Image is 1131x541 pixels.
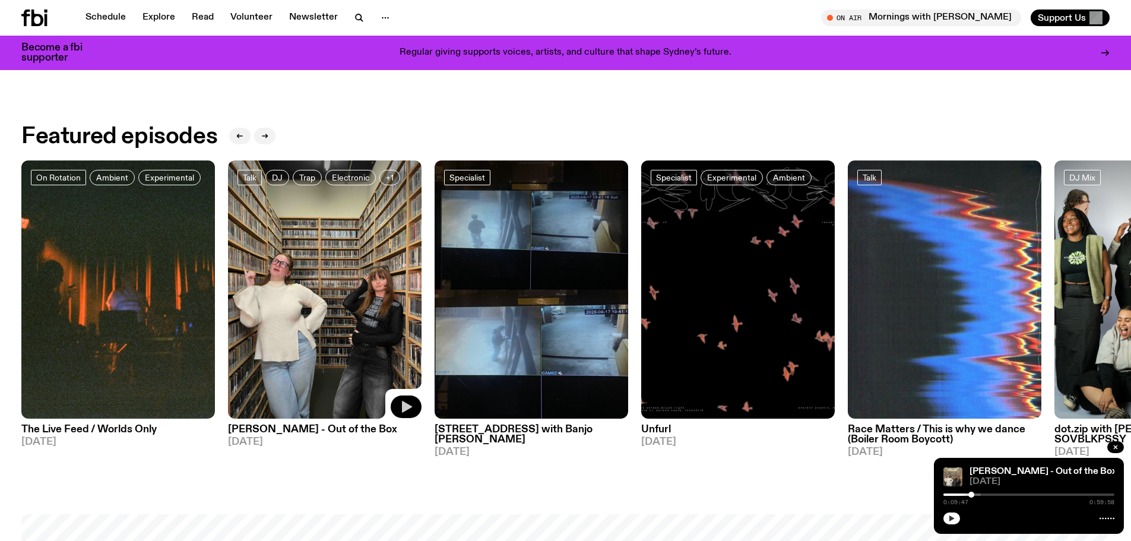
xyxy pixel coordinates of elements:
[386,173,394,182] span: +1
[21,43,97,63] h3: Become a fbi supporter
[766,170,812,185] a: Ambient
[1089,499,1114,505] span: 0:59:58
[265,170,289,185] a: DJ
[1069,173,1095,182] span: DJ Mix
[228,425,422,435] h3: [PERSON_NAME] - Out of the Box
[237,170,262,185] a: Talk
[707,173,756,182] span: Experimental
[656,173,692,182] span: Specialist
[943,499,968,505] span: 0:09:47
[1031,10,1110,26] button: Support Us
[435,425,628,445] h3: [STREET_ADDRESS] with Banjo [PERSON_NAME]
[970,467,1117,476] a: [PERSON_NAME] - Out of the Box
[821,10,1021,26] button: On AirMornings with [PERSON_NAME]
[773,173,805,182] span: Ambient
[325,170,376,185] a: Electronic
[299,173,315,182] span: Trap
[641,419,835,447] a: Unfurl[DATE]
[863,173,876,182] span: Talk
[96,173,128,182] span: Ambient
[293,170,322,185] a: Trap
[449,173,485,182] span: Specialist
[21,419,215,447] a: The Live Feed / Worlds Only[DATE]
[848,419,1041,457] a: Race Matters / This is why we dance (Boiler Room Boycott)[DATE]
[435,447,628,457] span: [DATE]
[21,437,215,447] span: [DATE]
[400,48,731,58] p: Regular giving supports voices, artists, and culture that shape Sydney’s future.
[1064,170,1101,185] a: DJ Mix
[848,447,1041,457] span: [DATE]
[701,170,763,185] a: Experimental
[435,419,628,457] a: [STREET_ADDRESS] with Banjo [PERSON_NAME][DATE]
[943,467,962,486] img: https://media.fbi.radio/images/IMG_7702.jpg
[444,170,490,185] a: Specialist
[243,173,256,182] span: Talk
[1038,12,1086,23] span: Support Us
[970,477,1114,486] span: [DATE]
[223,10,280,26] a: Volunteer
[138,170,201,185] a: Experimental
[135,10,182,26] a: Explore
[332,173,369,182] span: Electronic
[228,419,422,447] a: [PERSON_NAME] - Out of the Box[DATE]
[379,170,400,185] button: +1
[848,160,1041,419] img: A spectral view of a waveform, warped and glitched
[21,160,215,419] img: A grainy film image of shadowy band figures on stage, with red light behind them
[282,10,345,26] a: Newsletter
[641,425,835,435] h3: Unfurl
[228,437,422,447] span: [DATE]
[848,425,1041,445] h3: Race Matters / This is why we dance (Boiler Room Boycott)
[272,173,283,182] span: DJ
[641,437,835,447] span: [DATE]
[78,10,133,26] a: Schedule
[185,10,221,26] a: Read
[21,425,215,435] h3: The Live Feed / Worlds Only
[90,170,135,185] a: Ambient
[857,170,882,185] a: Talk
[21,126,217,147] h2: Featured episodes
[31,170,86,185] a: On Rotation
[36,173,81,182] span: On Rotation
[651,170,697,185] a: Specialist
[145,173,194,182] span: Experimental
